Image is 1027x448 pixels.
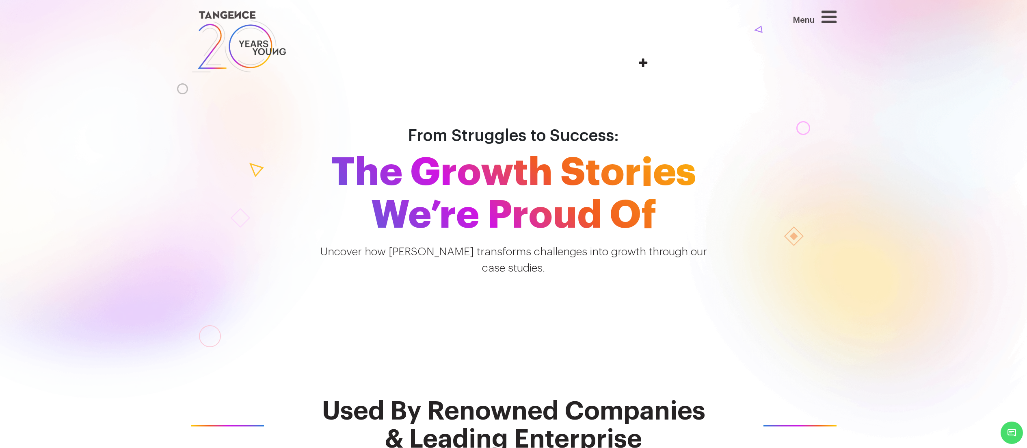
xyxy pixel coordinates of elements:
img: logo SVG [191,8,288,75]
span: The Growth Stories We’re Proud Of [282,151,745,237]
span: From Struggles to Success: [408,128,619,144]
span: Chat Widget [1001,422,1023,444]
p: Uncover how [PERSON_NAME] transforms challenges into growth through our case studies. [282,244,745,277]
